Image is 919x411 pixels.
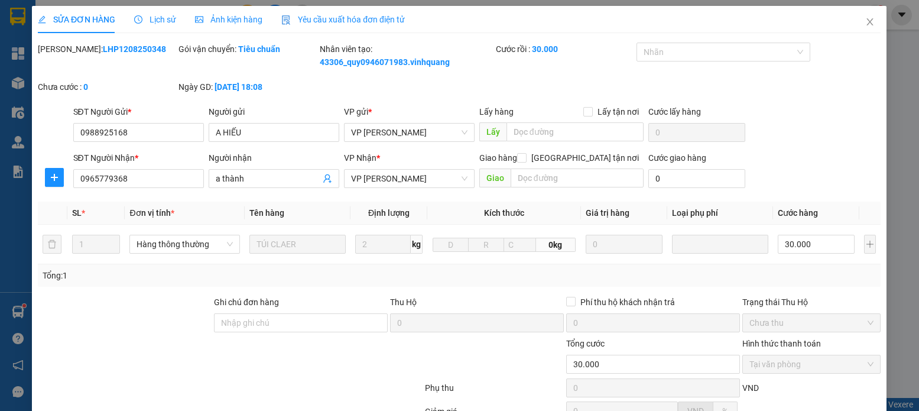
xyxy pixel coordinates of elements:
img: icon [282,15,291,25]
span: close [866,17,875,27]
div: [PERSON_NAME]: [38,43,176,56]
span: Lấy [479,122,506,141]
button: plus [865,235,876,254]
div: Người gửi [209,105,339,118]
span: picture [196,15,204,24]
input: VD: Bàn, Ghế [250,235,346,254]
label: Cước lấy hàng [649,107,702,116]
span: Tại văn phòng [749,355,873,373]
b: 43306_quy0946071983.vinhquang [320,57,450,67]
span: Yêu cầu xuất hóa đơn điện tử [282,15,405,24]
div: Nhân viên tạo: [320,43,493,69]
input: Dọc đường [511,169,644,187]
span: Hàng thông thường [137,235,233,253]
span: Chưa thu [749,314,873,332]
div: Gói vận chuyển: [179,43,317,56]
span: Lấy hàng [479,107,514,116]
div: Tổng: 1 [43,269,355,282]
span: Đơn vị tính [130,208,174,218]
strong: PHIẾU GỬI HÀNG [125,25,221,38]
input: 0 [586,235,663,254]
span: Lịch sử [135,15,177,24]
span: Tổng cước [566,339,605,348]
span: edit [38,15,46,24]
span: VP gửi: [13,69,156,94]
span: Giao [479,169,511,187]
label: Cước giao hàng [649,153,707,163]
span: Giá trị hàng [586,208,629,218]
span: Lấy tận nơi [593,105,644,118]
input: Dọc đường [506,122,644,141]
strong: CÔNG TY TNHH VĨNH QUANG [93,11,254,23]
span: Website [119,53,149,62]
span: VP LÊ HỒNG PHONG [351,124,467,141]
div: Ngày GD: [179,80,317,93]
span: kg [411,235,423,254]
span: Tên hàng [250,208,285,218]
div: Trạng thái Thu Hộ [742,296,881,309]
span: Ảnh kiện hàng [196,15,263,24]
span: user-add [323,174,332,183]
button: Close [854,6,887,39]
strong: Hotline : 0889 23 23 23 [135,40,212,49]
span: 0kg [536,238,576,252]
span: [GEOGRAPHIC_DATA] tận nơi [527,151,644,164]
span: SỬA ĐƠN HÀNG [38,15,115,24]
b: [DATE] 18:08 [215,82,263,92]
strong: : [DOMAIN_NAME] [119,51,226,63]
span: VP Nhận [344,153,376,163]
div: Phụ thu [424,381,565,402]
span: Phí thu hộ khách nhận trả [576,296,680,309]
b: Tiêu chuẩn [239,44,281,54]
div: Chưa cước : [38,80,176,93]
div: Cước rồi : [496,43,634,56]
img: logo [8,11,58,61]
input: D [433,238,469,252]
b: 30.000 [532,44,558,54]
input: Ghi chú đơn hàng [214,313,388,332]
span: SL [72,208,82,218]
button: delete [43,235,61,254]
span: VP Nguyễn Văn Cừ [351,170,467,187]
input: Cước giao hàng [649,169,746,188]
span: Thu Hộ [390,297,417,307]
span: Cước hàng [778,208,818,218]
label: Ghi chú đơn hàng [214,297,279,307]
input: R [468,238,504,252]
span: plus [46,173,63,182]
input: Cước lấy hàng [649,123,746,142]
b: LHP1208250348 [103,44,166,54]
label: Hình thức thanh toán [742,339,821,348]
div: VP gửi [344,105,475,118]
span: clock-circle [135,15,143,24]
span: Định lượng [368,208,410,218]
b: 0 [83,82,88,92]
div: Người nhận [209,151,339,164]
span: VND [742,383,759,393]
button: plus [45,168,64,187]
div: SĐT Người Nhận [73,151,204,164]
span: Giao hàng [479,153,517,163]
div: SĐT Người Gửi [73,105,204,118]
input: C [504,238,536,252]
span: [STREET_ADDRESS][PERSON_NAME] [13,69,156,94]
th: Loại phụ phí [668,202,774,225]
span: Kích thước [484,208,524,218]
